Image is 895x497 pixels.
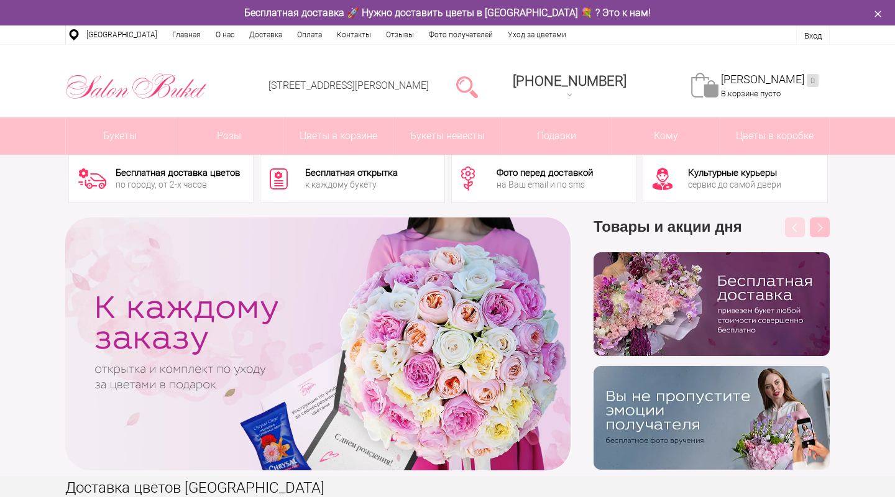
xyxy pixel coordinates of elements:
[594,217,830,252] h3: Товары и акции дня
[720,117,829,155] a: Цветы в коробке
[305,168,398,178] div: Бесплатная открытка
[594,252,830,356] img: hpaj04joss48rwypv6hbykmvk1dj7zyr.png.webp
[497,180,593,189] div: на Ваш email и по sms
[79,25,165,44] a: [GEOGRAPHIC_DATA]
[268,80,429,91] a: [STREET_ADDRESS][PERSON_NAME]
[810,217,830,237] button: Next
[379,25,421,44] a: Отзывы
[329,25,379,44] a: Контакты
[65,70,208,103] img: Цветы Нижний Новгород
[165,25,208,44] a: Главная
[290,25,329,44] a: Оплата
[807,74,819,87] ins: 0
[804,31,822,40] a: Вход
[502,117,611,155] a: Подарки
[208,25,242,44] a: О нас
[721,73,819,87] a: [PERSON_NAME]
[284,117,393,155] a: Цветы в корзине
[612,117,720,155] span: Кому
[421,25,500,44] a: Фото получателей
[175,117,284,155] a: Розы
[505,69,634,104] a: [PHONE_NUMBER]
[500,25,574,44] a: Уход за цветами
[116,168,240,178] div: Бесплатная доставка цветов
[688,180,781,189] div: сервис до самой двери
[497,168,593,178] div: Фото перед доставкой
[513,73,626,89] span: [PHONE_NUMBER]
[116,180,240,189] div: по городу, от 2-х часов
[721,89,781,98] span: В корзине пусто
[66,117,175,155] a: Букеты
[56,6,839,19] div: Бесплатная доставка 🚀 Нужно доставить цветы в [GEOGRAPHIC_DATA] 💐 ? Это к нам!
[688,168,781,178] div: Культурные курьеры
[393,117,502,155] a: Букеты невесты
[594,366,830,470] img: v9wy31nijnvkfycrkduev4dhgt9psb7e.png.webp
[305,180,398,189] div: к каждому букету
[242,25,290,44] a: Доставка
